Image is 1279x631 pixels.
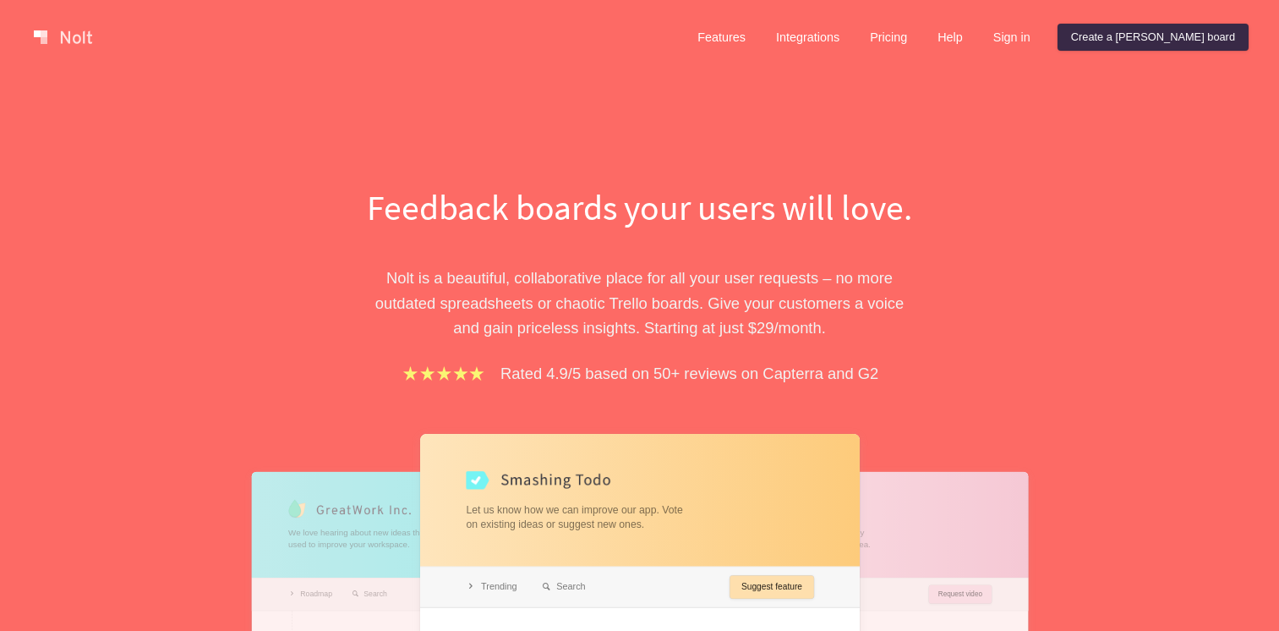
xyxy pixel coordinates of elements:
[684,24,759,51] a: Features
[924,24,976,51] a: Help
[980,24,1044,51] a: Sign in
[348,266,932,340] p: Nolt is a beautiful, collaborative place for all your user requests – no more outdated spreadshee...
[762,24,853,51] a: Integrations
[1058,24,1249,51] a: Create a [PERSON_NAME] board
[401,364,487,383] img: stars.b067e34983.png
[500,361,878,386] p: Rated 4.9/5 based on 50+ reviews on Capterra and G2
[348,183,932,232] h1: Feedback boards your users will love.
[856,24,921,51] a: Pricing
